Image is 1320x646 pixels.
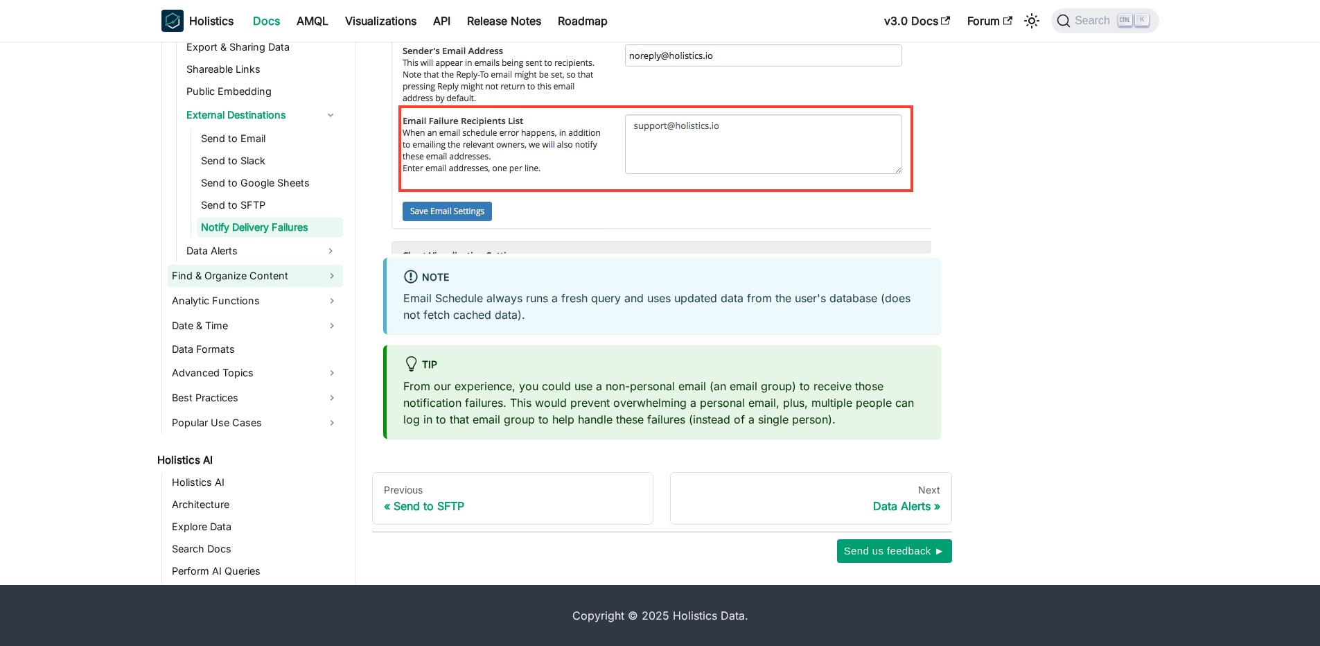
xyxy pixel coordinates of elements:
a: Popular Use Cases [168,412,343,434]
a: Release Notes [459,10,549,32]
a: Shareable Links [182,60,343,79]
a: Find & Organize Content [168,265,343,287]
a: AMQL [288,10,337,32]
div: Data Alerts [682,499,940,513]
a: Advanced Topics [168,362,343,384]
a: HolisticsHolistics [161,10,234,32]
button: Collapse sidebar category 'External Destinations' [318,104,343,126]
a: Search Docs [168,539,343,559]
a: Data Formats [168,340,343,359]
a: v3.0 Docs [876,10,959,32]
a: Holistics AI [153,451,343,470]
a: Roadmap [549,10,616,32]
a: Best Practices [168,387,343,409]
a: Send to Email [197,129,343,148]
p: From our experience, you could use a non-personal email (an email group) to receive those notific... [403,378,924,428]
a: Send to SFTP [197,195,343,215]
a: Forum [959,10,1021,32]
a: Send to Google Sheets [197,173,343,193]
a: Holistics AI [168,473,343,492]
a: Enriching Context [168,584,343,603]
a: Docs [245,10,288,32]
a: PreviousSend to SFTP [372,472,654,525]
a: Public Embedding [182,82,343,101]
div: Previous [384,484,642,496]
a: NextData Alerts [670,472,952,525]
a: API [425,10,459,32]
nav: Docs pages [372,472,952,525]
a: Notify Delivery Failures [197,218,343,237]
a: Send to Slack [197,151,343,171]
a: Data Alerts [182,240,318,262]
a: Date & Time [168,315,343,337]
div: Send to SFTP [384,499,642,513]
button: Search (Ctrl+K) [1051,8,1159,33]
a: Export & Sharing Data [182,37,343,57]
div: Next [682,484,940,496]
button: Expand sidebar category 'Data Alerts' [318,240,343,262]
a: Visualizations [337,10,425,32]
button: Switch between dark and light mode (currently light mode) [1021,10,1043,32]
a: Explore Data [168,517,343,536]
a: Architecture [168,495,343,514]
button: Send us feedback ► [837,539,952,563]
img: Holistics [161,10,184,32]
b: Holistics [189,12,234,29]
a: Analytic Functions [168,290,343,312]
div: Note [403,269,924,287]
div: Copyright © 2025 Holistics Data. [220,607,1101,624]
a: External Destinations [182,104,318,126]
div: tip [403,356,924,374]
kbd: K [1135,14,1149,26]
span: Send us feedback ► [844,542,945,560]
span: Search [1071,15,1118,27]
p: Email Schedule always runs a fresh query and uses updated data from the user's database (does not... [403,290,924,323]
a: Perform AI Queries [168,561,343,581]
